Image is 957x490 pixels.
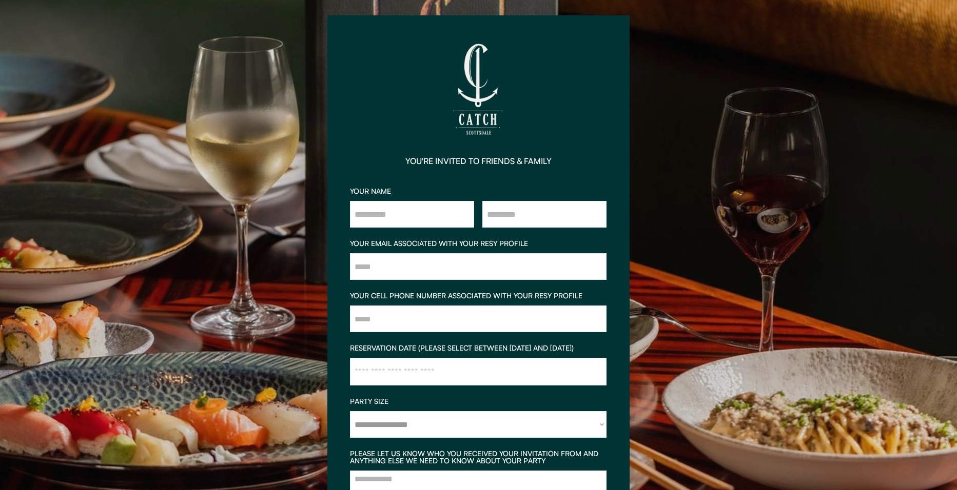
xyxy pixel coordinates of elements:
div: YOUR EMAIL ASSOCIATED WITH YOUR RESY PROFILE [350,240,607,247]
div: PLEASE LET US KNOW WHO YOU RECEIVED YOUR INVITATION FROM AND ANYTHING ELSE WE NEED TO KNOW ABOUT ... [350,450,607,464]
img: CATCH%20SCOTTSDALE_Logo%20Only.png [427,38,530,140]
div: YOUR CELL PHONE NUMBER ASSOCIATED WITH YOUR RESY PROFILE [350,292,607,299]
div: RESERVATION DATE (PLEASE SELECT BETWEEN [DATE] AND [DATE]) [350,344,607,352]
div: PARTY SIZE [350,398,607,405]
div: YOU'RE INVITED TO FRIENDS & FAMILY [405,157,552,165]
div: YOUR NAME [350,188,607,195]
